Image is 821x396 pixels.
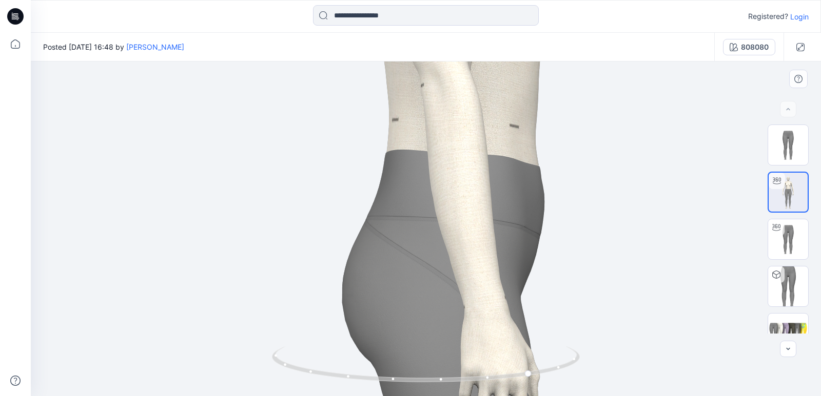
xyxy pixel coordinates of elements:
p: Registered? [748,10,788,23]
img: All colorways [768,321,808,345]
p: Login [790,11,809,22]
img: Turntable with avatar [769,173,808,212]
img: Front [768,125,808,165]
span: Posted [DATE] 16:48 by [43,41,184,52]
div: 808080 [741,41,769,53]
a: [PERSON_NAME] [126,43,184,51]
img: 120136_DEV_LOTUSCRAFT_RG 808080 [768,266,808,306]
button: 808080 [723,39,775,55]
img: Turntable without avatar [768,219,808,259]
